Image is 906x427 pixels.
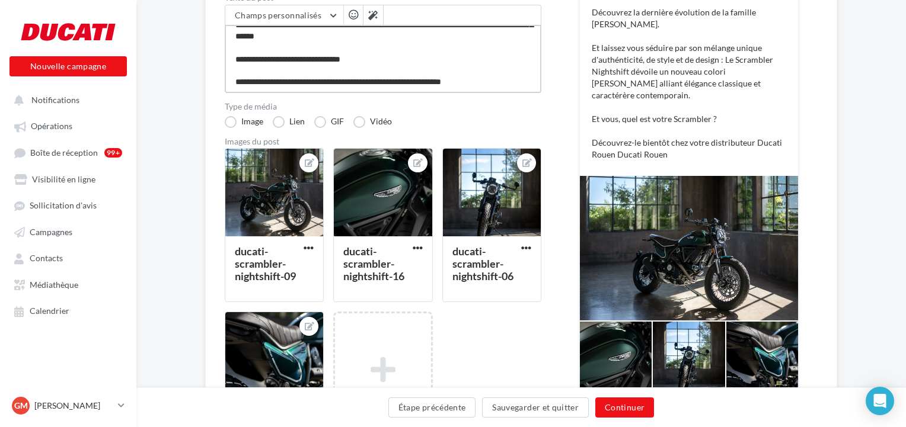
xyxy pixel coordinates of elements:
[30,280,78,290] span: Médiathèque
[7,221,129,242] a: Campagnes
[343,245,404,282] div: ducati-scrambler-nightshift-16
[273,116,305,128] label: Lien
[32,174,95,184] span: Visibilité en ligne
[388,397,476,418] button: Étape précédente
[225,137,541,146] div: Images du post
[7,142,129,163] a: Boîte de réception99+
[14,400,28,412] span: GM
[452,245,513,282] div: ducati-scrambler-nightshift-06
[7,168,129,190] a: Visibilité en ligne
[7,194,129,216] a: Sollicitation d'avis
[7,300,129,321] a: Calendrier
[30,147,98,158] span: Boîte de réception
[866,387,894,415] div: Open Intercom Messenger
[9,394,127,417] a: GM [PERSON_NAME]
[225,5,343,25] button: Champs personnalisés
[225,102,541,111] label: Type de média
[353,116,392,128] label: Vidéo
[30,201,97,211] span: Sollicitation d'avis
[7,274,129,295] a: Médiathèque
[595,397,654,418] button: Continuer
[34,400,113,412] p: [PERSON_NAME]
[235,245,296,282] div: ducati-scrambler-nightshift-09
[7,89,125,110] button: Notifications
[314,116,344,128] label: GIF
[31,121,72,131] span: Opérations
[104,148,122,158] div: 99+
[9,56,127,76] button: Nouvelle campagne
[482,397,589,418] button: Sauvegarder et quitter
[30,253,63,264] span: Contacts
[31,95,79,105] span: Notifications
[30,227,72,237] span: Campagnes
[235,10,321,20] span: Champs personnalisés
[30,306,69,316] span: Calendrier
[592,7,786,160] p: Découvrez la dernière évolution de la famille [PERSON_NAME]. Et laissez vous séduire par son méla...
[225,116,263,128] label: Image
[7,115,129,136] a: Opérations
[7,247,129,268] a: Contacts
